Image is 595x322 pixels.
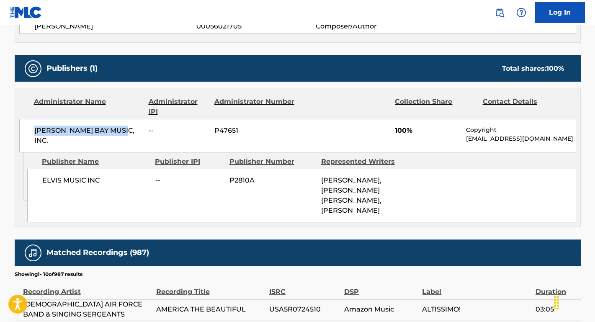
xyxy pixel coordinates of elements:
[229,157,315,167] div: Publisher Number
[42,157,149,167] div: Publisher Name
[495,8,505,18] img: search
[553,282,595,322] iframe: Chat Widget
[321,157,407,167] div: Represented Writers
[536,278,577,297] div: Duration
[466,126,575,134] p: Copyright
[149,126,208,136] span: --
[422,304,531,314] span: ALTISSIMO!
[316,21,424,31] span: Composer/Author
[536,304,577,314] span: 03:05
[269,304,340,314] span: USA5R0724510
[15,270,82,278] p: Showing 1 - 10 of 987 results
[42,175,149,185] span: ELVIS MUSIC INC
[156,304,265,314] span: AMERICA THE BEAUTIFUL
[513,4,530,21] div: Help
[34,21,197,31] span: [PERSON_NAME]
[149,97,208,117] div: Administrator IPI
[28,248,38,258] img: Matched Recordings
[466,134,575,143] p: [EMAIL_ADDRESS][DOMAIN_NAME]
[23,299,152,319] span: [DEMOGRAPHIC_DATA] AIR FORCE BAND & SINGING SERGEANTS
[196,21,315,31] span: 00056021705
[46,64,98,73] h5: Publishers (1)
[516,8,526,18] img: help
[229,175,315,185] span: P2810A
[535,2,585,23] a: Log In
[546,64,564,72] span: 100 %
[34,126,143,146] span: [PERSON_NAME] BAY MUSIC, INC.
[344,304,418,314] span: Amazon Music
[28,64,38,74] img: Publishers
[483,97,564,117] div: Contact Details
[155,157,223,167] div: Publisher IPI
[395,126,460,136] span: 100%
[155,175,223,185] span: --
[269,278,340,297] div: ISRC
[344,278,418,297] div: DSP
[502,64,564,74] div: Total shares:
[321,176,381,214] span: [PERSON_NAME], [PERSON_NAME] [PERSON_NAME], [PERSON_NAME]
[491,4,508,21] a: Public Search
[214,97,296,117] div: Administrator Number
[422,278,531,297] div: Label
[550,290,563,315] div: Glisser
[10,6,42,18] img: MLC Logo
[553,282,595,322] div: Widget de chat
[46,248,149,258] h5: Matched Recordings (987)
[395,97,476,117] div: Collection Share
[156,278,265,297] div: Recording Title
[23,278,152,297] div: Recording Artist
[214,126,296,136] span: P47651
[34,97,142,117] div: Administrator Name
